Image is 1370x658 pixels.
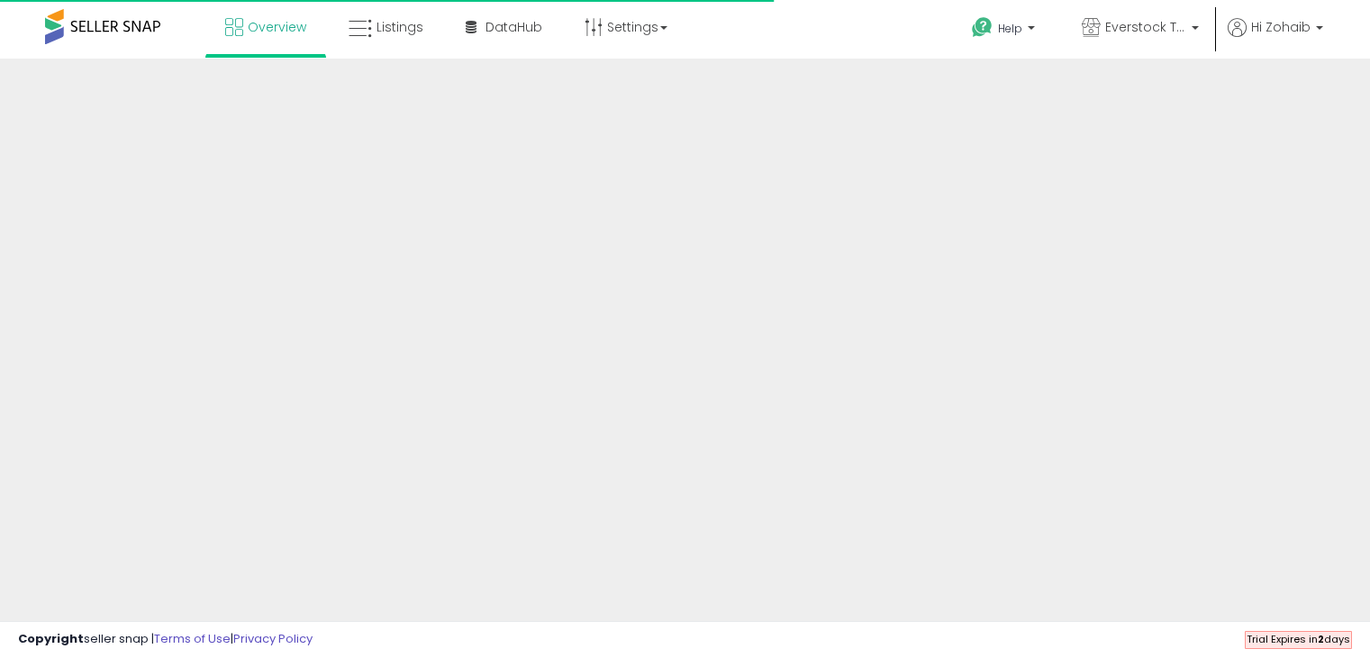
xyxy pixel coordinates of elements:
[485,18,542,36] span: DataHub
[1251,18,1311,36] span: Hi Zohaib
[18,630,84,647] strong: Copyright
[248,18,306,36] span: Overview
[957,3,1053,59] a: Help
[377,18,423,36] span: Listings
[18,631,313,648] div: seller snap | |
[1247,632,1350,646] span: Trial Expires in days
[233,630,313,647] a: Privacy Policy
[1105,18,1186,36] span: Everstock Trading
[1228,18,1323,59] a: Hi Zohaib
[154,630,231,647] a: Terms of Use
[998,21,1022,36] span: Help
[1318,632,1324,646] b: 2
[971,16,993,39] i: Get Help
